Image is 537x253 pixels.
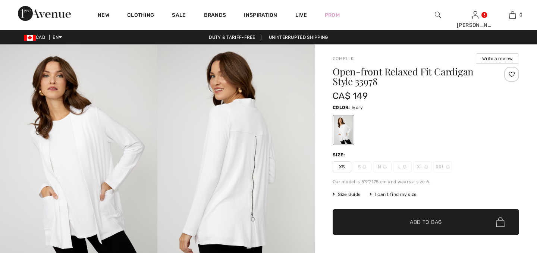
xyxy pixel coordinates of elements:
[519,12,522,18] span: 0
[333,161,351,172] span: XS
[362,165,366,169] img: ring-m.svg
[295,11,307,19] a: Live
[353,161,371,172] span: S
[333,105,350,110] span: Color:
[244,12,277,20] span: Inspiration
[333,67,488,86] h1: Open-front Relaxed Fit Cardigan Style 33978
[509,10,516,19] img: My Bag
[333,209,519,235] button: Add to Bag
[413,161,432,172] span: XL
[393,161,412,172] span: L
[435,10,441,19] img: search the website
[433,161,452,172] span: XXL
[446,165,450,169] img: ring-m.svg
[18,6,71,21] img: 1ère Avenue
[333,178,519,185] div: Our model is 5'9"/175 cm and wears a size 6.
[98,12,109,20] a: New
[127,12,154,20] a: Clothing
[457,21,493,29] div: [PERSON_NAME]
[204,12,226,20] a: Brands
[325,11,340,19] a: Prom
[334,116,353,144] div: Ivory
[333,191,361,198] span: Size Guide
[476,53,519,64] button: Write a review
[24,35,48,40] span: CAD
[172,12,186,20] a: Sale
[352,105,363,110] span: Ivory
[373,161,392,172] span: M
[333,91,368,101] span: CA$ 149
[472,10,478,19] img: My Info
[383,165,387,169] img: ring-m.svg
[403,165,406,169] img: ring-m.svg
[424,165,428,169] img: ring-m.svg
[472,11,478,18] a: Sign In
[496,217,505,227] img: Bag.svg
[333,152,347,158] div: Size:
[494,10,531,19] a: 0
[370,191,417,198] div: I can't find my size
[410,218,442,226] span: Add to Bag
[24,35,36,41] img: Canadian Dollar
[333,56,354,61] a: Compli K
[53,35,62,40] span: EN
